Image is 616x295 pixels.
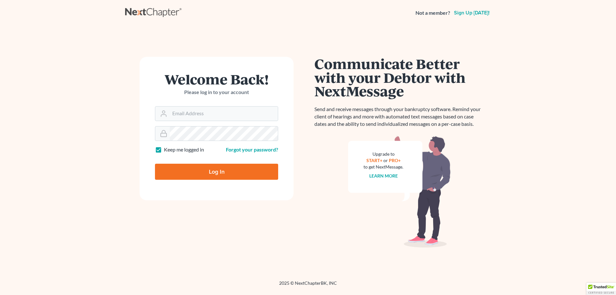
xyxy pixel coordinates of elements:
[164,146,204,153] label: Keep me logged in
[155,72,278,86] h1: Welcome Back!
[415,9,450,17] strong: Not a member?
[389,158,401,163] a: PRO+
[155,164,278,180] input: Log In
[366,158,382,163] a: START+
[586,283,616,295] div: TrustedSite Certified
[314,57,484,98] h1: Communicate Better with your Debtor with NextMessage
[383,158,388,163] span: or
[170,107,278,121] input: Email Address
[125,280,491,291] div: 2025 © NextChapterBK, INC
[226,146,278,152] a: Forgot your password?
[453,10,491,15] a: Sign up [DATE]!
[369,173,398,178] a: Learn more
[155,89,278,96] p: Please log in to your account
[314,106,484,128] p: Send and receive messages through your bankruptcy software. Remind your client of hearings and mo...
[364,151,403,157] div: Upgrade to
[348,135,451,248] img: nextmessage_bg-59042aed3d76b12b5cd301f8e5b87938c9018125f34e5fa2b7a6b67550977c72.svg
[364,164,403,170] div: to get NextMessage.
